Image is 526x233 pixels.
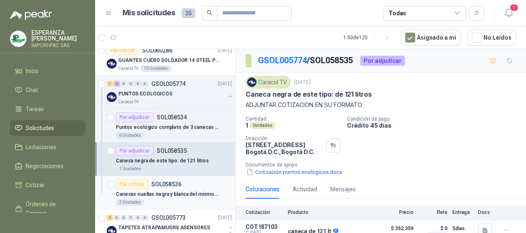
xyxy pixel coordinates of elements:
div: 0 [128,81,134,87]
p: GUANTES CUERO SOLDADOR 14 STEEL PRO SAFE(ADJUNTO FICHA TECNIC) [118,57,221,64]
div: 0 [142,81,148,87]
p: 1 [246,122,248,129]
p: [STREET_ADDRESS] Bogotá D.C. , Bogotá D.C. [246,141,323,155]
button: Cotización puntos ecológicos.docx [246,168,343,176]
div: Mensajes [330,185,356,194]
div: 0 [121,215,127,221]
p: ESPERANZA [PERSON_NAME] [31,30,85,41]
div: Cotizaciones [246,185,280,194]
div: Por cotizar [116,179,148,189]
p: SOL058536 [151,181,182,187]
button: 1 [501,6,516,21]
p: GSOL005774 [151,81,186,87]
p: Caracol TV [118,65,139,72]
p: SOL058534 [157,114,187,120]
p: GSOL005773 [151,215,186,221]
a: Chat [10,82,85,98]
a: Órdenes de Compra [10,196,85,221]
p: Producto [288,209,367,215]
div: Por cotizar [107,45,139,55]
span: 1 [509,4,519,12]
div: 0 [114,215,120,221]
span: Licitaciones [26,143,56,152]
p: Caneca negra de este tipo: de 121 litros [246,90,372,99]
p: Caneca negra de este tipo: de 121 litros [116,157,209,165]
span: Cotizar [26,181,45,190]
p: SOL058535 [157,148,187,154]
p: Precio [372,209,414,215]
a: Por cotizarSOL058536Canecas sueltas negra y blanca del mismo tipo 50-60 litros.2 Unidades [95,176,235,209]
div: Actividad [293,185,317,194]
img: Company Logo [10,31,26,47]
div: 0 [135,81,141,87]
button: No Leídos [467,30,516,45]
div: 2 Unidades [116,199,144,206]
a: Cotizar [10,177,85,193]
div: Unidades [250,122,275,129]
div: 0 [135,215,141,221]
p: COT187103 [246,223,283,230]
p: Caracol TV [118,99,139,105]
div: 6 Unidades [116,132,144,139]
div: 2 [114,81,120,87]
span: Solicitudes [26,124,54,133]
p: Documentos de apoyo [246,162,523,168]
a: GSOL005774 [258,55,307,65]
p: [DATE] [218,47,232,55]
div: 4 [107,215,113,221]
div: Por adjudicar [360,56,405,66]
div: 1 Unidades [116,166,144,172]
p: ADJUNTAR COTIZACION EN SU FORMATO [246,100,516,109]
a: Por adjudicarSOL058534Puntos ecológico completo de 3 canecas de 50-60 litros en este tipo: ( con ... [95,109,235,143]
a: Solicitudes [10,120,85,136]
img: Company Logo [247,78,256,87]
img: Company Logo [107,92,117,102]
p: Cantidad [246,116,340,122]
span: Tareas [26,105,44,114]
p: Condición de pago [347,116,523,122]
p: Puntos ecológico completo de 3 canecas de 50-60 litros en este tipo: ( con tapa vaivén) [116,124,219,131]
p: [DATE] [218,80,232,88]
p: Crédito 45 días [347,122,523,129]
p: TAPETES ATRAPAMUGRE ASENSORES [118,224,210,232]
div: 1 - 50 de 120 [343,31,394,44]
p: IMPORHPAC SAS [31,43,85,48]
div: Por adjudicar [116,112,153,122]
span: 35 [182,8,195,18]
a: 1 2 0 0 0 0 GSOL005774[DATE] Company LogoPUNTOS ECOLOGICOSCaracol TV [107,79,234,105]
p: Cotización [246,209,283,215]
a: Por adjudicarSOL058535Caneca negra de este tipo: de 121 litros1 Unidades [95,143,235,176]
a: Licitaciones [10,139,85,155]
span: Inicio [26,67,39,76]
p: Entrega [452,209,473,215]
p: Dirección [246,136,323,141]
p: / SOL058535 [258,54,354,67]
a: Inicio [10,63,85,79]
p: [DATE] [294,78,311,86]
div: 1 [107,81,113,87]
span: Negociaciones [26,162,64,171]
div: 0 [121,81,127,87]
span: search [207,10,213,16]
div: Por adjudicar [116,146,153,156]
a: Por cotizarSOL060286[DATE] Company LogoGUANTES CUERO SOLDADOR 14 STEEL PRO SAFE(ADJUNTO FICHA TEC... [95,42,235,76]
span: Órdenes de Compra [26,200,77,218]
p: Flete [418,209,447,215]
a: Tareas [10,101,85,117]
span: Chat [26,86,38,95]
div: 10 Unidades [140,65,171,72]
p: Canecas sueltas negra y blanca del mismo tipo 50-60 litros. [116,190,219,198]
button: Asignado a mi [401,30,461,45]
h1: Mis solicitudes [122,7,175,19]
div: 0 [142,215,148,221]
div: Todas [389,9,406,18]
div: Caracol TV [246,76,291,88]
a: Negociaciones [10,158,85,174]
p: Docs [478,209,495,215]
p: [DATE] [218,214,232,222]
p: SOL060286 [142,48,172,53]
img: Company Logo [107,59,117,69]
img: Logo peakr [10,10,52,20]
div: 0 [128,215,134,221]
p: PUNTOS ECOLOGICOS [118,90,172,98]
